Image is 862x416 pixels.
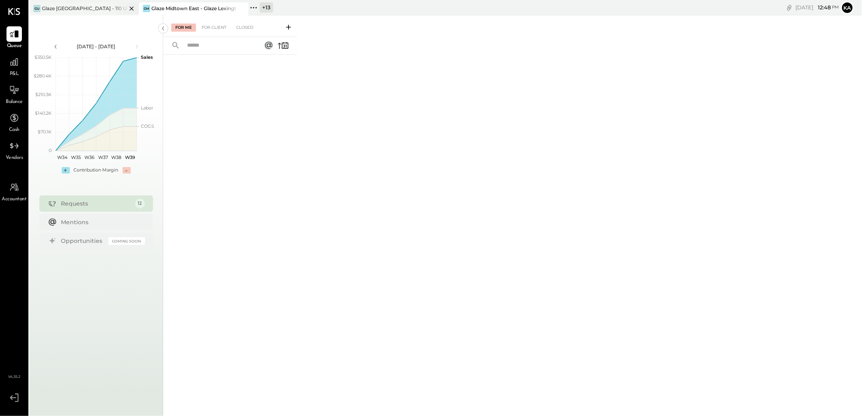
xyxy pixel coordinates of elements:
div: [DATE] [795,4,839,11]
span: Cash [9,127,19,134]
text: 0 [49,148,52,153]
div: Mentions [61,218,141,226]
a: Accountant [0,180,28,203]
div: copy link [785,3,793,12]
div: Glaze [GEOGRAPHIC_DATA] - 110 Uni [42,5,127,12]
span: P&L [10,71,19,78]
span: Accountant [2,196,27,203]
text: $70.1K [38,129,52,135]
div: - [123,167,131,174]
div: GM [143,5,150,12]
text: W37 [98,154,108,160]
text: W39 [125,154,135,160]
text: $210.3K [35,92,52,97]
div: Requests [61,199,131,208]
div: + [62,167,70,174]
text: Sales [141,54,153,60]
div: Closed [232,24,257,32]
text: $350.5K [34,54,52,60]
div: Coming Soon [108,237,145,245]
span: Vendors [6,154,23,162]
a: Balance [0,82,28,106]
div: Contribution Margin [74,167,119,174]
a: Cash [0,110,28,134]
text: W34 [57,154,68,160]
div: [DATE] - [DATE] [62,43,131,50]
div: Glaze Midtown East - Glaze Lexington One LLC [151,5,236,12]
div: GU [33,5,41,12]
span: Queue [7,43,22,50]
div: 12 [135,199,145,208]
text: W35 [71,154,81,160]
div: For Client [198,24,231,32]
text: $280.4K [34,73,52,79]
div: For Me [171,24,196,32]
span: Balance [6,99,23,106]
text: W36 [84,154,94,160]
div: Opportunities [61,237,104,245]
text: $140.2K [35,110,52,116]
text: W38 [111,154,121,160]
div: + 13 [260,2,273,13]
a: P&L [0,54,28,78]
text: COGS [141,123,154,129]
text: Labor [141,105,153,111]
button: Ka [841,1,854,14]
a: Vendors [0,138,28,162]
a: Queue [0,26,28,50]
